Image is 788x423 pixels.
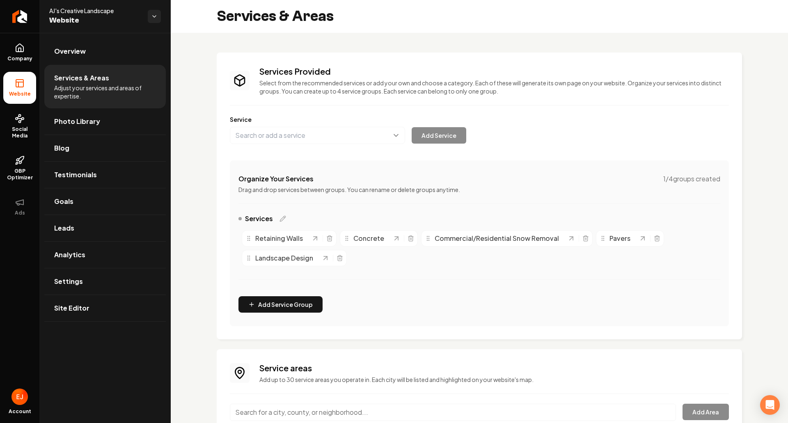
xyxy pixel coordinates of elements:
div: Pavers [600,233,639,243]
span: Retaining Walls [255,233,303,243]
span: Concrete [353,233,384,243]
span: Leads [54,223,74,233]
a: Goals [44,188,166,215]
h2: Services & Areas [217,8,334,25]
span: Services [245,214,273,224]
span: Landscape Design [255,253,313,263]
a: Analytics [44,242,166,268]
button: Add Service Group [238,296,323,313]
span: Pavers [609,233,630,243]
a: Testimonials [44,162,166,188]
span: AJ's Creative Landscape [49,7,141,15]
span: Account [9,408,31,415]
span: 1 / 4 groups created [663,174,720,184]
h3: Service areas [259,362,729,374]
a: Leads [44,215,166,241]
img: Eduard Joers [11,389,28,405]
div: Landscape Design [245,253,321,263]
span: Analytics [54,250,85,260]
span: Ads [11,210,28,216]
button: Ads [3,191,36,223]
label: Service [230,115,729,123]
button: Open user button [11,389,28,405]
div: Retaining Walls [245,233,311,243]
div: Commercial/Residential Snow Removal [425,233,567,243]
div: Concrete [344,233,392,243]
span: Social Media [3,126,36,139]
span: Adjust your services and areas of expertise. [54,84,156,100]
h3: Services Provided [259,66,729,77]
p: Drag and drop services between groups. You can rename or delete groups anytime. [238,185,720,194]
span: Settings [54,277,83,286]
span: Company [4,55,36,62]
a: Photo Library [44,108,166,135]
a: Settings [44,268,166,295]
span: GBP Optimizer [3,168,36,181]
span: Services & Areas [54,73,109,83]
input: Search for a city, county, or neighborhood... [230,404,676,421]
h4: Organize Your Services [238,174,314,184]
img: Rebolt Logo [12,10,27,23]
div: Open Intercom Messenger [760,395,780,415]
span: Commercial/Residential Snow Removal [435,233,559,243]
span: Website [49,15,141,26]
span: Blog [54,143,69,153]
a: Blog [44,135,166,161]
span: Website [6,91,34,97]
span: Site Editor [54,303,89,313]
span: Testimonials [54,170,97,180]
a: Site Editor [44,295,166,321]
a: Overview [44,38,166,64]
a: Company [3,37,36,69]
p: Add up to 30 service areas you operate in. Each city will be listed and highlighted on your websi... [259,375,729,384]
span: Overview [54,46,86,56]
span: Photo Library [54,117,100,126]
a: Social Media [3,107,36,146]
span: Goals [54,197,73,206]
a: GBP Optimizer [3,149,36,187]
p: Select from the recommended services or add your own and choose a category. Each of these will ge... [259,79,729,95]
